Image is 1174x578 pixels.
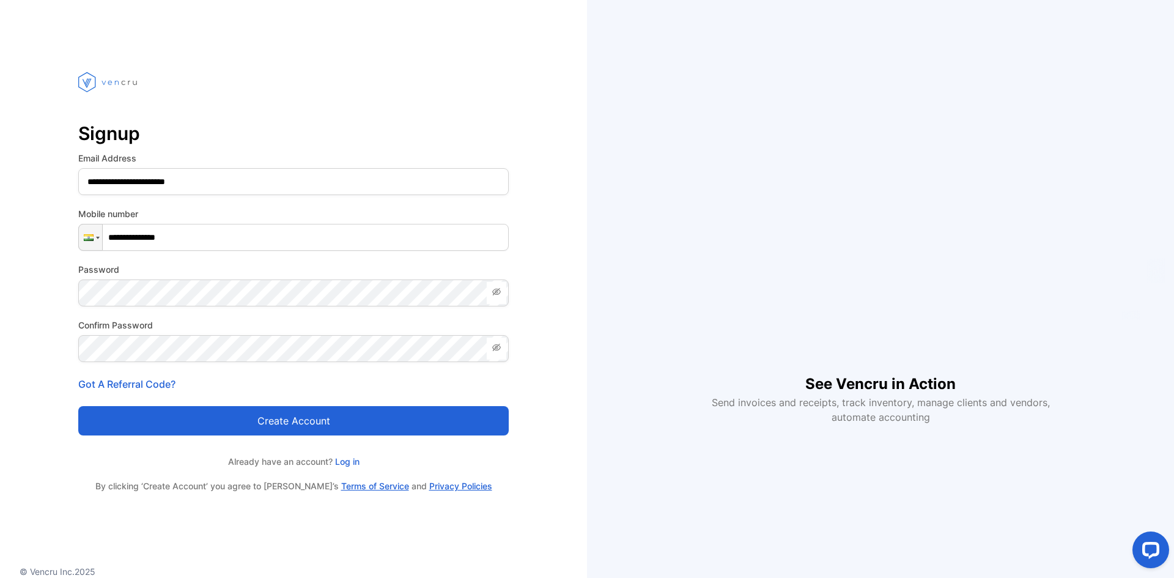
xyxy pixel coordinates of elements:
[78,377,509,391] p: Got A Referral Code?
[703,154,1058,354] iframe: YouTube video player
[341,481,409,491] a: Terms of Service
[78,319,509,332] label: Confirm Password
[78,406,509,435] button: Create account
[1123,527,1174,578] iframe: LiveChat chat widget
[78,207,509,220] label: Mobile number
[333,456,360,467] a: Log in
[79,224,102,250] div: India: + 91
[78,455,509,468] p: Already have an account?
[78,119,509,148] p: Signup
[78,263,509,276] label: Password
[78,480,509,492] p: By clicking ‘Create Account’ you agree to [PERSON_NAME]’s and
[805,354,956,395] h1: See Vencru in Action
[78,152,509,165] label: Email Address
[78,49,139,115] img: vencru logo
[429,481,492,491] a: Privacy Policies
[704,395,1057,424] p: Send invoices and receipts, track inventory, manage clients and vendors, automate accounting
